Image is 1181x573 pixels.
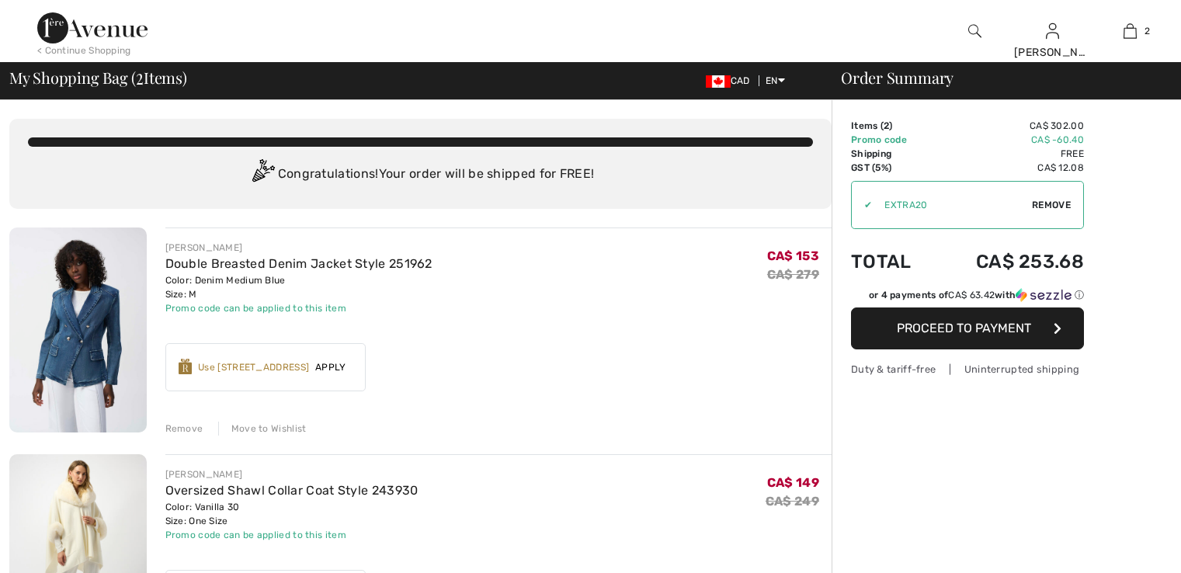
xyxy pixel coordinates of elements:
[852,198,872,212] div: ✔
[851,362,1084,377] div: Duty & tariff-free | Uninterrupted shipping
[1145,24,1150,38] span: 2
[165,528,419,542] div: Promo code can be applied to this item
[766,494,819,509] s: CA$ 249
[165,483,419,498] a: Oversized Shawl Collar Coat Style 243930
[1046,23,1059,38] a: Sign In
[179,359,193,374] img: Reward-Logo.svg
[136,66,144,86] span: 2
[9,227,147,432] img: Double Breasted Denim Jacket Style 251962
[934,119,1084,133] td: CA$ 302.00
[766,75,785,86] span: EN
[851,147,934,161] td: Shipping
[165,273,432,301] div: Color: Denim Medium Blue Size: M
[198,360,309,374] div: Use [STREET_ADDRESS]
[851,161,934,175] td: GST (5%)
[851,119,934,133] td: Items ( )
[165,256,432,271] a: Double Breasted Denim Jacket Style 251962
[948,290,995,300] span: CA$ 63.42
[165,301,432,315] div: Promo code can be applied to this item
[37,12,148,43] img: 1ère Avenue
[934,147,1084,161] td: Free
[9,70,187,85] span: My Shopping Bag ( Items)
[1016,288,1072,302] img: Sezzle
[767,267,819,282] s: CA$ 279
[28,159,813,190] div: Congratulations! Your order will be shipped for FREE!
[165,241,432,255] div: [PERSON_NAME]
[934,161,1084,175] td: CA$ 12.08
[851,235,934,288] td: Total
[165,467,419,481] div: [PERSON_NAME]
[872,182,1032,228] input: Promo code
[897,321,1031,335] span: Proceed to Payment
[247,159,278,190] img: Congratulation2.svg
[934,235,1084,288] td: CA$ 253.68
[767,475,819,490] span: CA$ 149
[1046,22,1059,40] img: My Info
[884,120,889,131] span: 2
[851,288,1084,307] div: or 4 payments ofCA$ 63.42withSezzle Click to learn more about Sezzle
[1124,22,1137,40] img: My Bag
[165,500,419,528] div: Color: Vanilla 30 Size: One Size
[934,133,1084,147] td: CA$ -60.40
[1032,198,1071,212] span: Remove
[869,288,1084,302] div: or 4 payments of with
[968,22,981,40] img: search the website
[1014,44,1090,61] div: [PERSON_NAME]
[851,133,934,147] td: Promo code
[706,75,731,88] img: Canadian Dollar
[37,43,131,57] div: < Continue Shopping
[767,248,819,263] span: CA$ 153
[165,422,203,436] div: Remove
[851,307,1084,349] button: Proceed to Payment
[309,360,353,374] span: Apply
[218,422,307,436] div: Move to Wishlist
[822,70,1172,85] div: Order Summary
[706,75,756,86] span: CAD
[1092,22,1168,40] a: 2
